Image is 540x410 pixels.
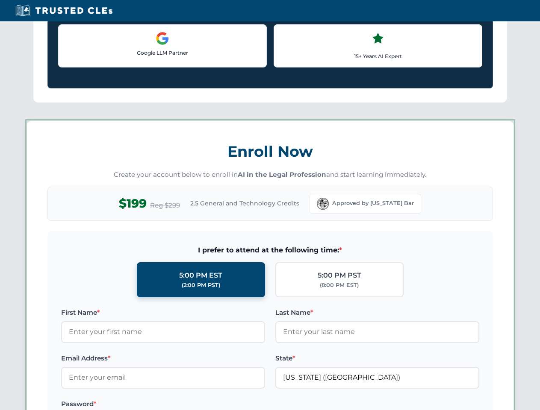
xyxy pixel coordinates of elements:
label: Email Address [61,353,265,363]
img: Google [156,32,169,45]
div: 5:00 PM PST [318,270,361,281]
div: (2:00 PM PST) [182,281,220,290]
label: First Name [61,307,265,318]
label: Last Name [275,307,479,318]
strong: AI in the Legal Profession [238,170,326,179]
input: Enter your first name [61,321,265,343]
span: I prefer to attend at the following time: [61,245,479,256]
p: 15+ Years AI Expert [281,52,475,60]
div: 5:00 PM EST [179,270,222,281]
p: Google LLM Partner [65,49,260,57]
div: (8:00 PM EST) [320,281,359,290]
img: Florida Bar [317,198,329,210]
span: $199 [119,194,147,213]
label: State [275,353,479,363]
span: 2.5 General and Technology Credits [190,199,299,208]
label: Password [61,399,265,409]
p: Create your account below to enroll in and start learning immediately. [47,170,493,180]
input: Florida (FL) [275,367,479,388]
input: Enter your last name [275,321,479,343]
span: Approved by [US_STATE] Bar [332,199,414,208]
img: Trusted CLEs [13,4,115,17]
span: Reg $299 [150,200,180,211]
input: Enter your email [61,367,265,388]
h3: Enroll Now [47,138,493,165]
